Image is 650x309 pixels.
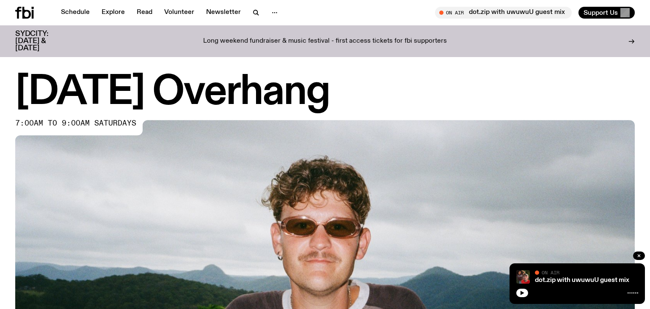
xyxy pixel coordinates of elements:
span: Support Us [584,9,618,16]
a: Schedule [56,7,95,19]
button: Support Us [578,7,635,19]
a: Read [132,7,157,19]
a: Volunteer [159,7,199,19]
h1: [DATE] Overhang [15,74,635,112]
span: On Air [542,270,559,275]
span: 7:00am to 9:00am saturdays [15,120,136,127]
a: Newsletter [201,7,246,19]
button: On Airdot.zip with uwuwuU guest mix [435,7,572,19]
a: dot.zip with uwuwuU guest mix [535,277,629,284]
p: Long weekend fundraiser & music festival - first access tickets for fbi supporters [203,38,447,45]
a: Explore [96,7,130,19]
h3: SYDCITY: [DATE] & [DATE] [15,30,69,52]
